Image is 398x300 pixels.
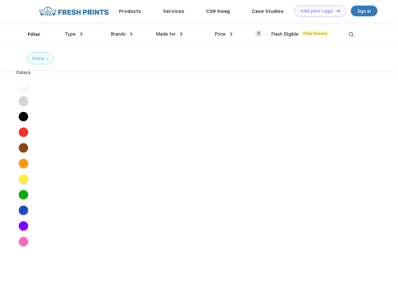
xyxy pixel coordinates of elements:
[301,31,329,36] span: 5 Day Delivery
[351,6,377,16] a: Sign in
[230,32,232,36] img: dropdown.png
[206,8,230,14] a: CSR Swag
[156,31,176,37] span: Made for
[215,31,226,37] span: Price
[37,6,111,17] img: fo%20logo%202.webp
[28,31,41,38] div: Filter
[111,31,126,37] span: Brands
[12,69,36,76] div: Colors
[119,8,141,14] a: Products
[46,58,48,60] img: filter_cancel.svg
[130,32,132,36] img: dropdown.png
[357,7,371,15] div: Sign in
[336,9,340,12] img: DT
[301,8,333,14] div: Add your Logo
[80,32,82,36] img: dropdown.png
[65,31,76,37] span: Type
[180,32,182,36] img: dropdown.png
[32,55,44,62] div: Puma
[163,8,184,14] a: Services
[271,31,299,37] span: Flash Eligible
[346,29,356,40] img: desktop_search.svg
